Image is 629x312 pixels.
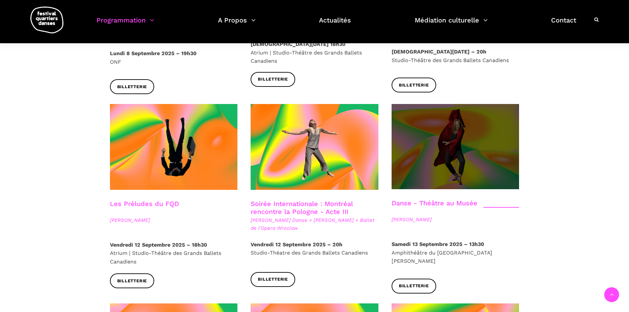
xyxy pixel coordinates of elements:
span: Billetterie [117,278,147,285]
a: A Propos [218,15,256,34]
span: Billetterie [399,82,429,89]
span: Billetterie [399,283,429,290]
strong: Vendredi 12 Septembre 2025 – 18h30 [110,242,207,248]
a: Programmation [96,15,154,34]
a: Billetterie [251,272,295,287]
p: Studio-Théâtre des Grands Ballets Canadiens [392,48,519,64]
strong: Samedi 13 Septembre 2025 – 13h30 [392,241,484,247]
strong: [DEMOGRAPHIC_DATA][DATE] – 20h [392,49,486,55]
p: Atrium | Studio-Théâtre des Grands Ballets Canadiens [251,40,378,65]
a: Médiation culturelle [415,15,488,34]
a: Billetterie [110,273,155,288]
a: Contact [551,15,576,34]
a: Billetterie [110,79,155,94]
span: [PERSON_NAME] [392,216,519,224]
a: Billetterie [392,279,436,294]
p: Atrium | Studio-Théâtre des Grands Ballets Canadiens [110,241,238,266]
strong: Vendredi 12 Septembre 2025 – 20h [251,241,342,248]
span: Billetterie [117,84,147,90]
p: ONF [110,49,238,66]
p: Amphithéâtre du [GEOGRAPHIC_DATA][PERSON_NAME] [392,240,519,265]
strong: [DEMOGRAPHIC_DATA][DATE] 18h30 [251,41,345,47]
span: Billetterie [258,76,288,83]
a: Danse - Théâtre au Musée [392,199,477,207]
a: Les Préludes du FQD [110,200,179,208]
img: logo-fqd-med [30,7,63,33]
span: [PERSON_NAME] Danse + [PERSON_NAME] + Ballet de l'Opera Wroclaw [251,216,378,232]
a: Actualités [319,15,351,34]
strong: Lundi 8 Septembre 2025 – 19h30 [110,50,196,56]
span: [PERSON_NAME] [110,216,238,224]
a: Soirée Internationale : Montréal rencontre la Pologne - Acte III [251,200,353,216]
a: Billetterie [392,78,436,92]
p: Studio-Théatre des Grands Ballets Canadiens [251,240,378,257]
span: Billetterie [258,276,288,283]
a: Billetterie [251,72,295,87]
